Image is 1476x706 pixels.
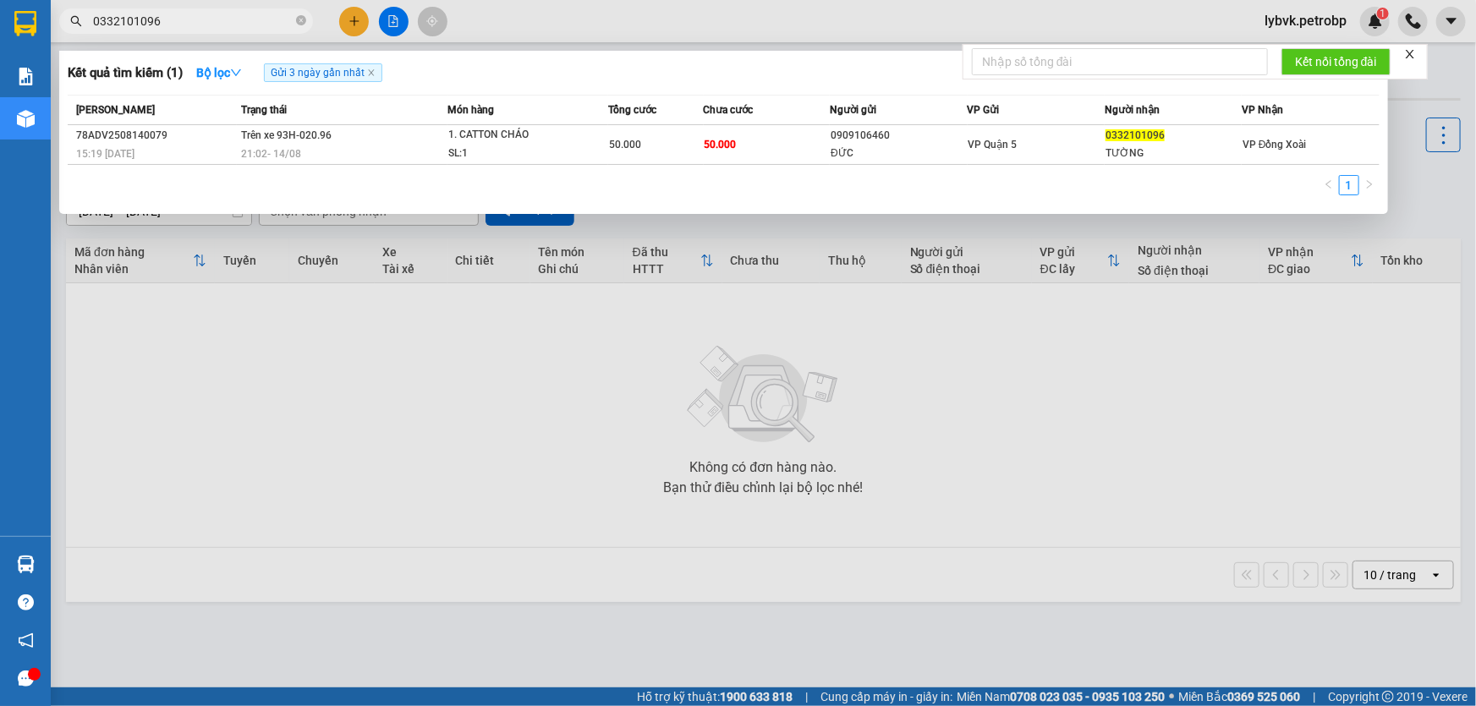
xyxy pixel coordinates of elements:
span: VP Gửi [968,104,1000,116]
div: TƯỜNG [1106,145,1241,162]
button: right [1359,175,1380,195]
img: logo-vxr [14,11,36,36]
a: 1 [1340,176,1358,194]
img: warehouse-icon [17,555,35,573]
div: 1. CATTON CHÁO [448,126,575,145]
span: [PERSON_NAME] [76,104,155,116]
button: left [1319,175,1339,195]
span: VP Nhận [1242,104,1283,116]
span: 15:19 [DATE] [76,148,134,160]
span: Tổng cước [608,104,656,116]
img: warehouse-icon [17,110,35,128]
span: Người nhận [1105,104,1160,116]
span: close [1404,48,1416,60]
span: Người gửi [830,104,876,116]
span: close-circle [296,14,306,30]
strong: Bộ lọc [196,66,242,79]
span: right [1364,179,1374,189]
span: Trên xe 93H-020.96 [241,129,332,141]
input: Tìm tên, số ĐT hoặc mã đơn [93,12,293,30]
span: left [1324,179,1334,189]
span: Món hàng [447,104,494,116]
li: Next Page [1359,175,1380,195]
div: SL: 1 [448,145,575,163]
div: 78ADV2508140079 [76,127,236,145]
span: Trạng thái [241,104,287,116]
img: solution-icon [17,68,35,85]
span: message [18,670,34,687]
button: Bộ lọcdown [183,59,255,86]
div: ĐỨC [831,145,966,162]
span: Gửi 3 ngày gần nhất [264,63,382,82]
span: Chưa cước [704,104,754,116]
div: 0909106460 [831,127,966,145]
span: 0332101096 [1106,129,1165,141]
span: 50.000 [705,139,737,151]
button: Kết nối tổng đài [1281,48,1391,75]
span: close-circle [296,15,306,25]
h3: Kết quả tìm kiếm ( 1 ) [68,64,183,82]
span: down [230,67,242,79]
span: 21:02 - 14/08 [241,148,301,160]
span: 50.000 [609,139,641,151]
span: question-circle [18,594,34,610]
span: close [367,68,376,77]
span: VP Đồng Xoài [1243,139,1307,151]
span: search [70,15,82,27]
span: notification [18,632,34,649]
input: Nhập số tổng đài [972,48,1268,75]
span: VP Quận 5 [968,139,1018,151]
li: 1 [1339,175,1359,195]
li: Previous Page [1319,175,1339,195]
span: Kết nối tổng đài [1295,52,1377,71]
